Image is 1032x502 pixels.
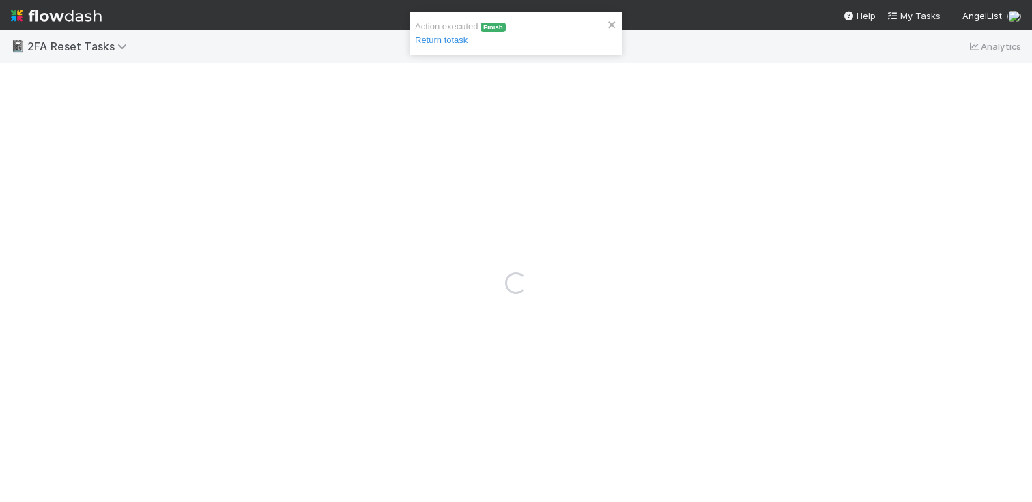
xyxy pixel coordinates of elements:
a: My Tasks [887,9,941,23]
button: close [607,17,617,31]
img: logo-inverted-e16ddd16eac7371096b0.svg [11,4,102,27]
span: 📓 [11,40,25,52]
a: Return totask [415,35,468,45]
img: avatar_a8b9208c-77c1-4b07-b461-d8bc701f972e.png [1007,10,1021,23]
div: Help [843,9,876,23]
span: AngelList [962,10,1002,21]
span: Finish [481,23,506,33]
a: Analytics [967,38,1021,55]
span: 2FA Reset Tasks [27,40,134,53]
span: My Tasks [887,10,941,21]
span: Action executed [415,21,506,45]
